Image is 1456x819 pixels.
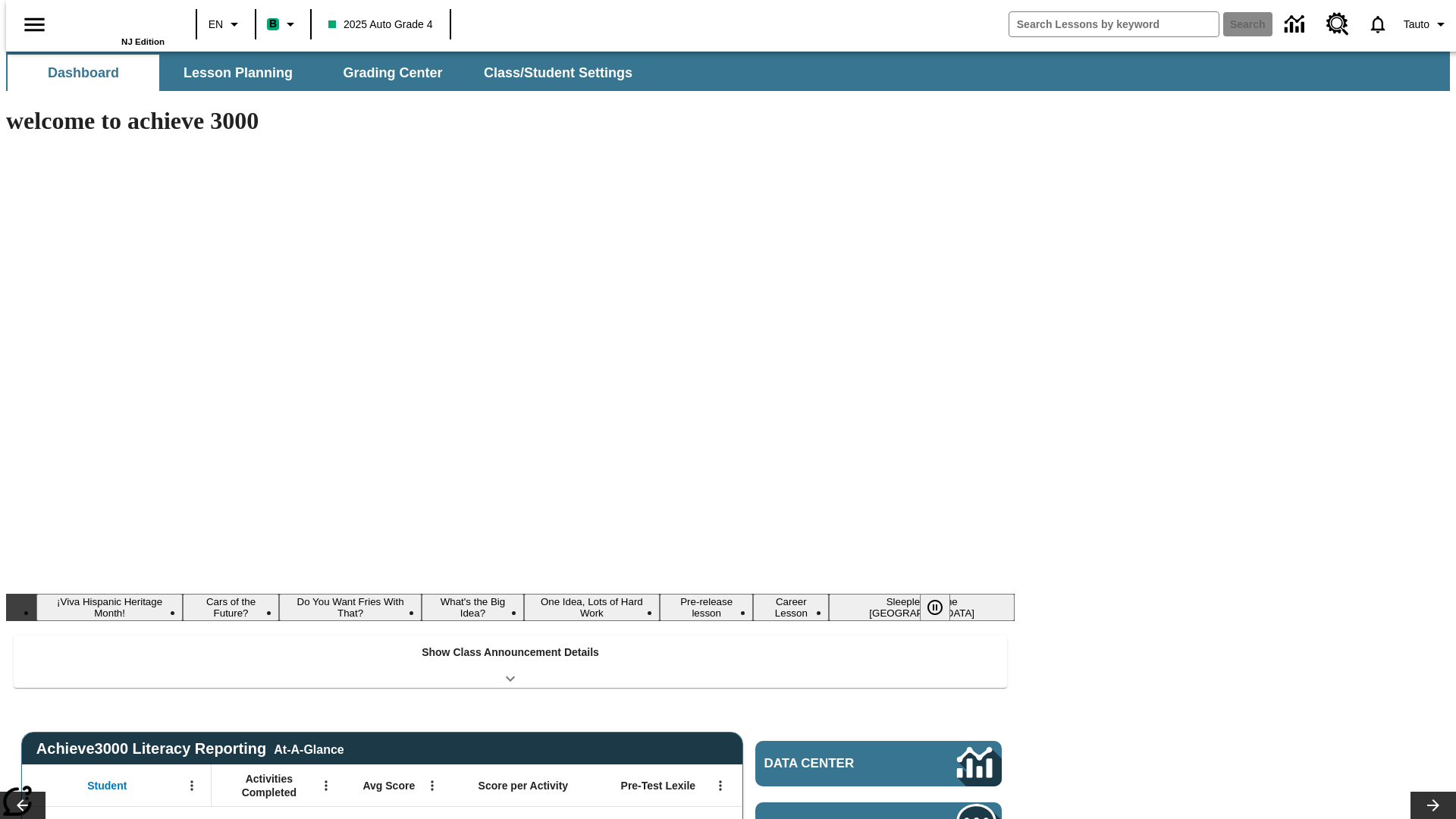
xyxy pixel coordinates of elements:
h1: welcome to achieve 3000 [6,107,1015,135]
button: Lesson carousel, Next [1410,792,1456,819]
button: Slide 1 ¡Viva Hispanic Heritage Month! [36,594,183,621]
button: Open Menu [180,774,203,797]
span: Grading Center [343,64,442,82]
span: Dashboard [48,64,119,82]
div: Show Class Announcement Details [14,635,1007,688]
button: Class/Student Settings [472,55,645,91]
span: Student [87,779,127,792]
a: Data Center [1276,4,1317,45]
span: Tauto [1404,17,1429,33]
div: SubNavbar [6,52,1450,91]
span: NJ Edition [121,37,165,46]
span: 2025 Auto Grade 4 [328,17,433,33]
span: Achieve3000 Literacy Reporting [36,740,344,758]
button: Dashboard [8,55,159,91]
a: Home [66,7,165,37]
button: Open Menu [421,774,444,797]
div: Pause [920,594,965,621]
span: EN [209,17,223,33]
button: Profile/Settings [1398,11,1456,38]
div: Home [66,5,165,46]
button: Open Menu [315,774,337,797]
button: Slide 6 Pre-release lesson [660,594,753,621]
button: Slide 7 Career Lesson [753,594,829,621]
span: Pre-Test Lexile [621,779,696,792]
span: B [269,14,277,33]
div: At-A-Glance [274,740,344,757]
button: Lesson Planning [162,55,314,91]
input: search field [1009,12,1219,36]
span: Data Center [764,756,906,771]
button: Boost Class color is mint green. Change class color [261,11,306,38]
span: Lesson Planning [184,64,293,82]
button: Slide 3 Do You Want Fries With That? [279,594,422,621]
p: Show Class Announcement Details [422,645,599,661]
button: Language: EN, Select a language [202,11,250,38]
button: Slide 8 Sleepless in the Animal Kingdom [829,594,1015,621]
a: Resource Center, Will open in new tab [1317,4,1358,45]
span: Class/Student Settings [484,64,632,82]
a: Data Center [755,741,1002,786]
span: Avg Score [362,779,415,792]
a: Notifications [1358,5,1398,44]
button: Grading Center [317,55,469,91]
div: SubNavbar [6,55,646,91]
button: Open side menu [12,2,57,47]
button: Pause [920,594,950,621]
button: Open Menu [709,774,732,797]
span: Score per Activity [479,779,569,792]
span: Activities Completed [219,772,319,799]
button: Slide 2 Cars of the Future? [183,594,279,621]
button: Slide 4 What's the Big Idea? [422,594,523,621]
button: Slide 5 One Idea, Lots of Hard Work [524,594,661,621]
